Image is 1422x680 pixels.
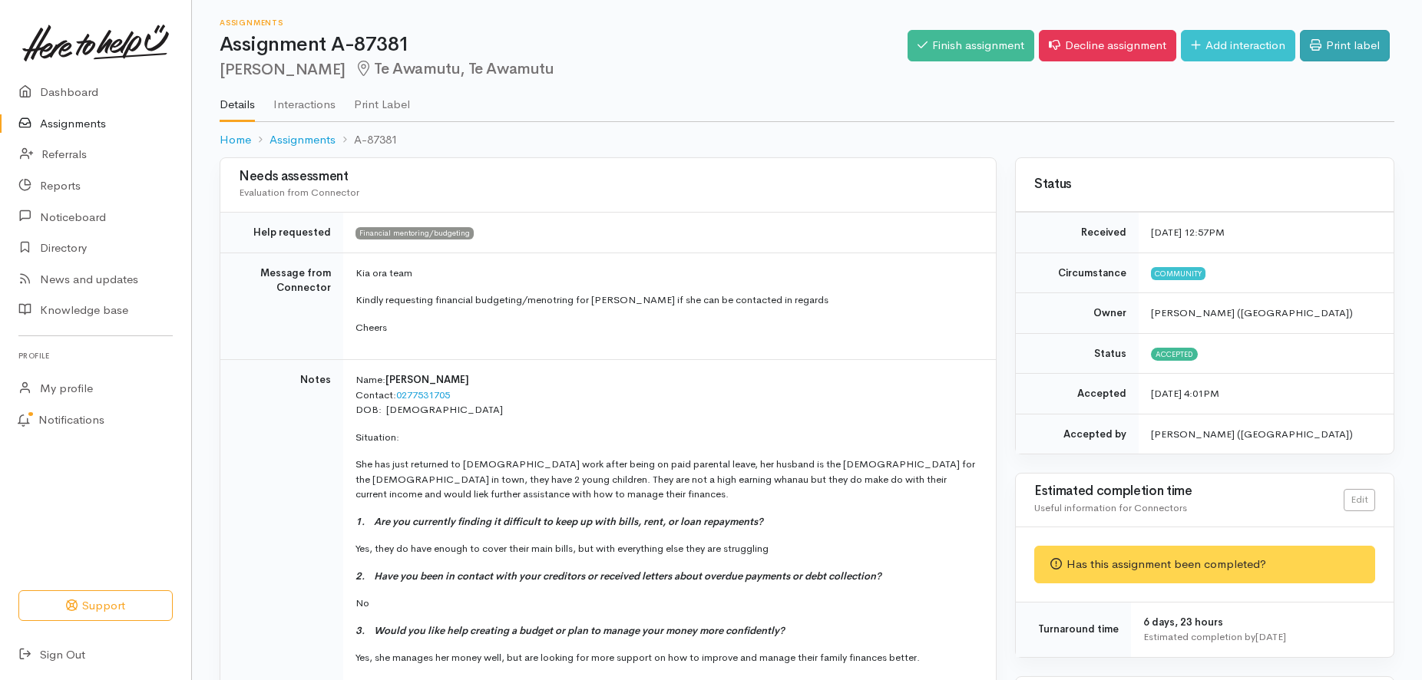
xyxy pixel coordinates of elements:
span: [PERSON_NAME] [385,373,469,386]
td: Accepted by [1016,414,1139,454]
time: [DATE] 4:01PM [1151,387,1219,400]
h1: Assignment A-87381 [220,34,908,56]
span: [PERSON_NAME] ([GEOGRAPHIC_DATA]) [1151,306,1353,319]
span: Accepted [1151,348,1198,360]
time: [DATE] 12:57PM [1151,226,1225,239]
td: Accepted [1016,374,1139,414]
p: Situation: [355,430,977,445]
p: Yes, she manages her money well, but are looking for more support on how to improve and manage th... [355,650,977,665]
td: Received [1016,213,1139,253]
td: Status [1016,333,1139,374]
h3: Estimated completion time [1034,484,1344,499]
i: 2. Have you been in contact with your creditors or received letters about overdue payments or deb... [355,569,881,583]
a: 0277531705 [396,388,450,401]
a: Print Label [354,78,410,120]
button: Support [18,590,173,622]
time: [DATE] [1255,630,1286,643]
div: Estimated completion by [1143,629,1375,645]
a: Decline assignment [1039,30,1176,61]
h2: [PERSON_NAME] [220,61,908,78]
td: Message from Connector [220,253,343,360]
i: 3. Would you like help creating a budget or plan to manage your money more confidently? [355,624,785,637]
a: Home [220,131,251,149]
p: Kindly requesting financial budgeting/menotring for [PERSON_NAME] if she can be contacted in regards [355,292,977,308]
span: Te Awamutu, Te Awamutu [355,59,554,78]
div: Has this assignment been completed? [1034,546,1375,583]
a: Details [220,78,255,122]
a: Add interaction [1181,30,1295,61]
td: Circumstance [1016,253,1139,293]
a: Print label [1300,30,1390,61]
p: No [355,596,977,611]
p: Cheers [355,320,977,335]
td: Help requested [220,213,343,253]
a: Interactions [273,78,336,120]
h6: Assignments [220,18,908,27]
a: Finish assignment [908,30,1034,61]
h3: Needs assessment [239,170,977,184]
h6: Profile [18,345,173,366]
nav: breadcrumb [220,122,1394,158]
td: Turnaround time [1016,602,1131,657]
a: Assignments [270,131,336,149]
p: She has just returned to [DEMOGRAPHIC_DATA] work after being on paid parental leave, her husband ... [355,457,977,502]
p: Kia ora team [355,266,977,281]
i: 1. Are you currently finding it difficult to keep up with bills, rent, or loan repayments? [355,515,763,528]
p: Name: Contact: DOB: [DEMOGRAPHIC_DATA] [355,372,977,418]
li: A-87381 [336,131,398,149]
span: Financial mentoring/budgeting [355,227,474,239]
td: [PERSON_NAME] ([GEOGRAPHIC_DATA]) [1139,414,1394,454]
td: Owner [1016,293,1139,334]
span: Evaluation from Connector [239,186,359,199]
h3: Status [1034,177,1375,192]
span: Community [1151,267,1205,279]
a: Edit [1344,489,1375,511]
span: 6 days, 23 hours [1143,616,1223,629]
span: Useful information for Connectors [1034,501,1187,514]
p: Yes, they do have enough to cover their main bills, but with everything else they are struggling [355,541,977,556]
